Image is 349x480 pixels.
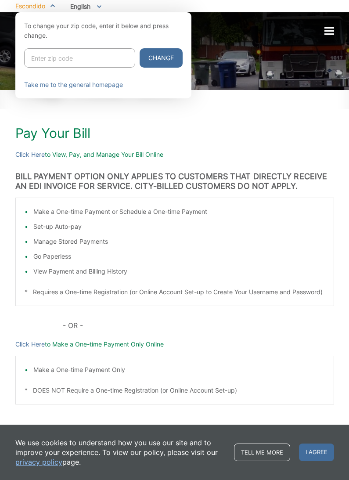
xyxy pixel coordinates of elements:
[15,2,45,10] span: Escondido
[15,438,225,467] p: We use cookies to understand how you use our site and to improve your experience. To view our pol...
[24,21,183,40] p: To change your zip code, enter it below and press change.
[140,48,183,68] button: Change
[24,48,135,68] input: Enter zip code
[15,457,62,467] a: privacy policy
[24,80,123,90] a: Take me to the general homepage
